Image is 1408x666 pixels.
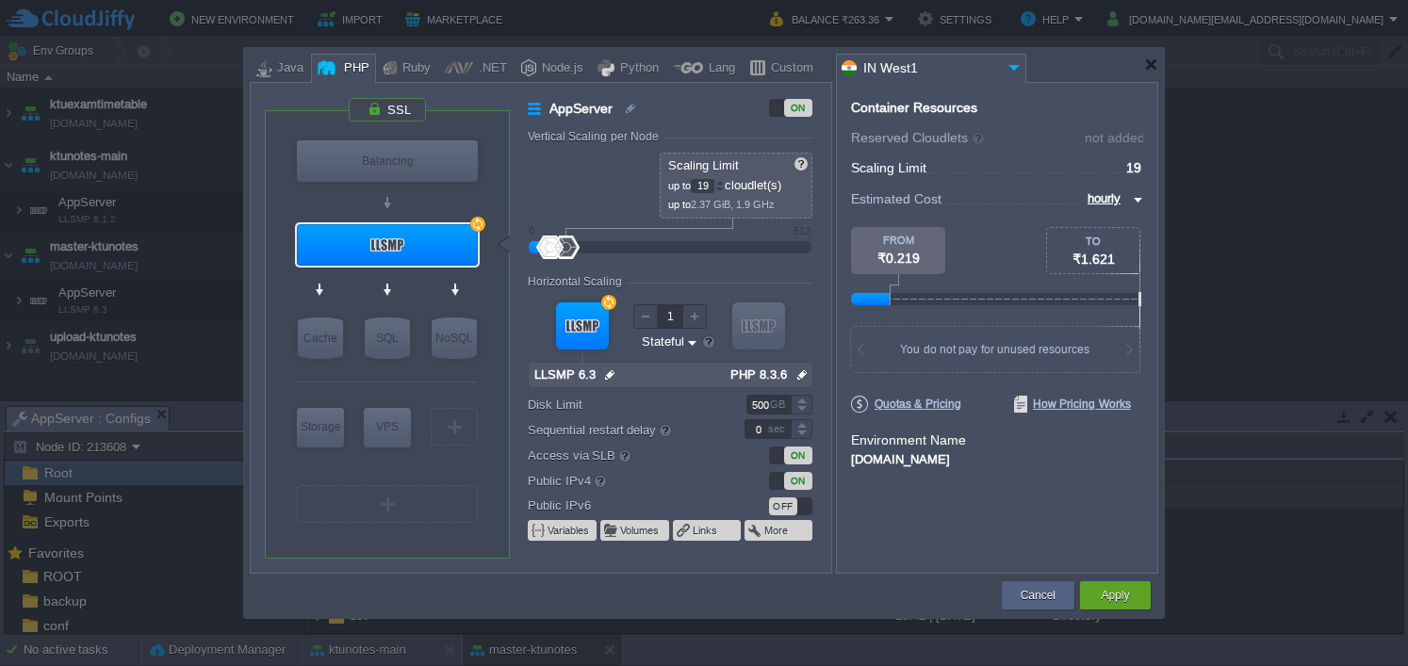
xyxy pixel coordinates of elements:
[364,408,411,447] div: Elastic VPS
[620,523,661,538] button: Volumes
[703,55,735,83] div: Lang
[764,523,790,538] button: More
[1101,586,1129,605] button: Apply
[668,158,739,172] span: Scaling Limit
[1047,236,1139,247] div: TO
[297,408,344,446] div: Storage
[338,55,369,83] div: PHP
[528,395,719,414] label: Disk Limit
[768,420,789,438] div: sec
[1329,591,1389,647] iframe: chat widget
[432,317,477,359] div: NoSQL Databases
[1014,396,1131,413] span: How Pricing Works
[784,99,812,117] div: ON
[877,251,920,266] span: ₹0.219
[528,419,719,440] label: Sequential restart delay
[770,396,789,414] div: GB
[528,445,719,465] label: Access via SLB
[365,317,410,359] div: SQL
[851,101,977,115] div: Container Resources
[297,485,478,523] div: Create New Layer
[364,408,411,446] div: VPS
[1085,131,1145,144] div: not added
[297,408,344,447] div: Storage Containers
[431,408,478,446] div: Create New Layer
[432,317,477,359] div: NoSQL
[851,432,966,447] label: Environment Name
[668,199,691,210] span: up to
[851,449,1143,466] div: [DOMAIN_NAME]
[614,55,659,83] div: Python
[528,495,719,515] label: Public IPv6
[851,235,945,246] div: FROM
[851,130,986,145] span: Reserved Cloudlets
[784,447,812,464] div: ON
[794,225,810,236] div: 512
[1126,160,1141,175] span: 19
[691,199,775,210] span: 2.37 GiB, 1.9 GHz
[851,396,961,413] span: Quotas & Pricing
[784,472,812,490] div: ON
[529,225,534,236] div: 0
[297,140,478,182] div: Balancing
[668,173,806,193] p: cloudlet(s)
[536,55,583,83] div: Node.js
[397,55,431,83] div: Ruby
[769,497,797,515] div: OFF
[365,317,410,359] div: SQL Databases
[473,55,507,83] div: .NET
[298,317,343,359] div: Cache
[271,55,303,83] div: Java
[1021,586,1056,605] button: Cancel
[297,140,478,182] div: Load Balancer
[668,180,691,191] span: up to
[851,188,941,209] span: Estimated Cost
[528,470,719,491] label: Public IPv4
[528,275,627,288] div: Horizontal Scaling
[528,130,663,143] div: Vertical Scaling per Node
[297,224,478,266] div: AppServer
[548,523,591,538] button: Variables
[1072,252,1115,267] span: ₹1.621
[765,55,813,83] div: Custom
[851,160,926,175] span: Scaling Limit
[693,523,719,538] button: Links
